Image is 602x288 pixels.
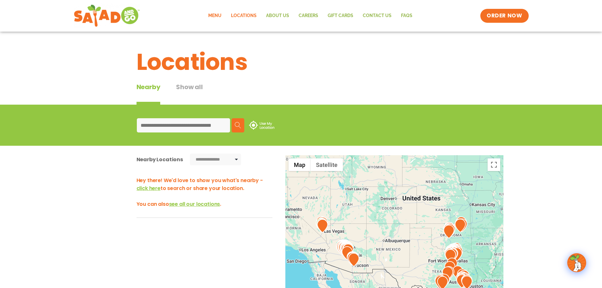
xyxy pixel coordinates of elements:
a: About Us [261,9,294,23]
img: use-location.svg [249,121,274,130]
img: search.svg [235,122,241,128]
a: GIFT CARDS [323,9,358,23]
span: see all our locations [169,200,220,208]
a: Careers [294,9,323,23]
a: Locations [226,9,261,23]
button: Show all [176,82,203,105]
span: ORDER NOW [487,12,522,20]
a: ORDER NOW [480,9,528,23]
a: FAQs [396,9,417,23]
h3: Hey there! We'd love to show you what's nearby - to search or share your location. You can also . [137,176,272,208]
img: new-SAG-logo-768×292 [74,3,140,28]
span: click here [137,185,161,192]
div: Nearby [137,82,161,105]
h1: Locations [137,45,466,79]
div: Nearby Locations [137,156,183,163]
a: Menu [204,9,226,23]
button: Toggle fullscreen view [488,158,500,171]
a: Contact Us [358,9,396,23]
button: Show satellite imagery [311,158,343,171]
button: Show street map [289,158,311,171]
nav: Menu [204,9,417,23]
div: Tabbed content [137,82,219,105]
